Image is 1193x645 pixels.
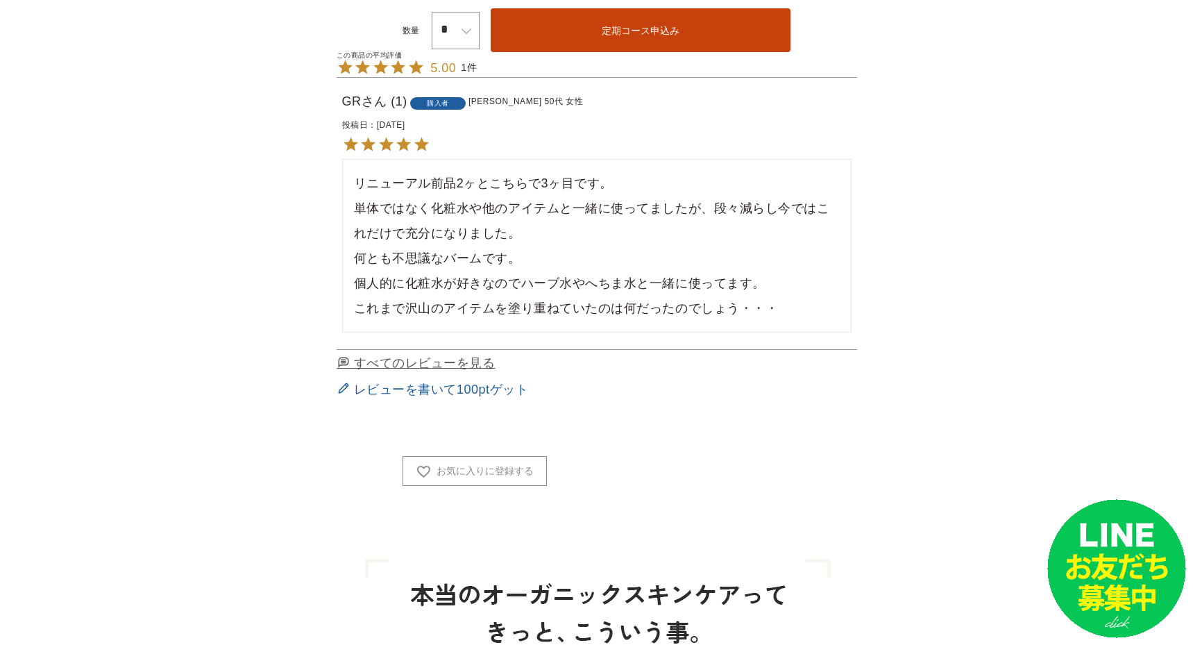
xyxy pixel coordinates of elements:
[342,94,387,108] span: GR
[468,97,542,106] span: [PERSON_NAME]
[566,97,583,106] span: 女性
[377,120,405,130] time: [DATE]
[342,94,407,108] a: GR 1
[430,62,456,74] div: レビュー平均評価 5.00
[544,97,563,106] span: 50代
[354,356,496,370] span: すべてのレビューを見る
[491,8,791,52] button: 定期コース申込み
[337,350,496,376] a: すべてのレビューを見る
[342,117,377,133] dt: 投稿日
[437,466,534,476] span: お気に入りに登録する
[602,25,679,36] span: 定期コース申込み
[403,456,547,486] button: お気に入りに登録する
[462,58,857,77] div: レビュー件数 1
[410,97,466,110] span: 購入者
[337,376,530,403] a: レビューを書いて100ptゲット
[354,383,529,396] span: レビューを書いて100ptゲット
[1047,499,1186,638] img: small_line.png
[391,94,407,108] span: 1
[342,159,852,333] div: リニューアル前品2ヶとこちらで3ヶ目です。 単体ではなく化粧水や他のアイテムと一緒に使ってましたが、段々減らし今ではこれだけで充分になりました。 何とも不思議なバームです。 個人的に化粧水が好き...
